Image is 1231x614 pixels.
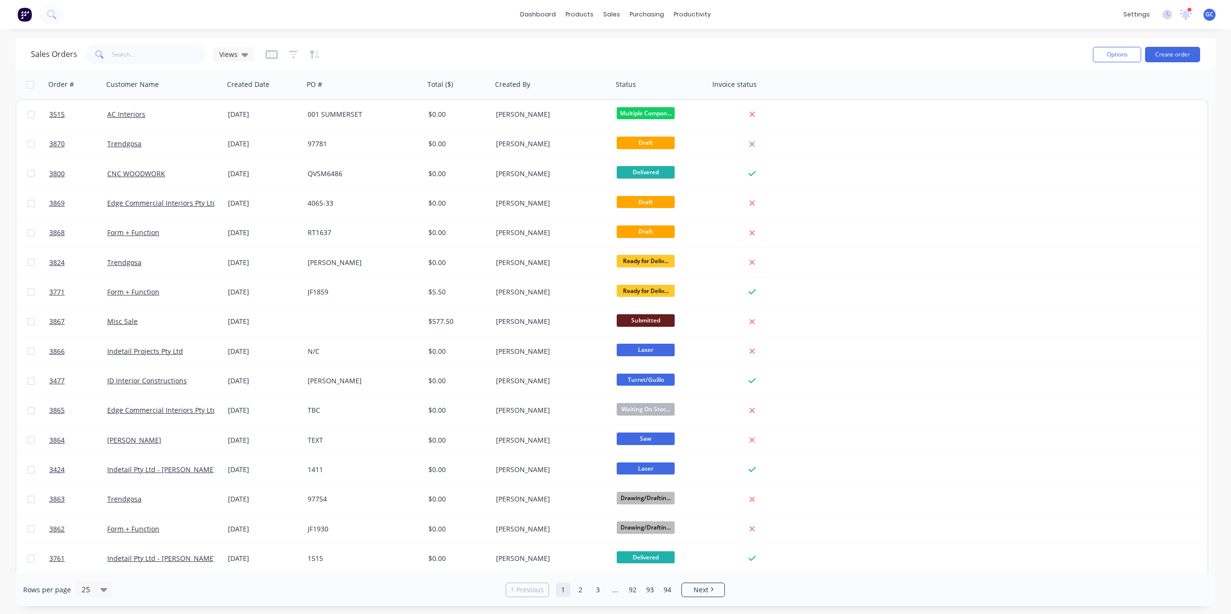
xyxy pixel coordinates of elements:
div: 97781 [308,139,415,149]
div: [PERSON_NAME] [496,554,603,563]
span: 3761 [49,554,65,563]
a: Page 94 [660,583,675,597]
div: [PERSON_NAME] [496,435,603,445]
a: 3771 [49,278,107,307]
span: 3864 [49,435,65,445]
div: settings [1118,7,1155,22]
a: 3424 [49,455,107,484]
span: 3862 [49,524,65,534]
a: 3867 [49,307,107,336]
div: [PERSON_NAME] [496,405,603,415]
a: Form + Function [107,524,159,533]
div: $0.00 [428,376,485,386]
a: 3824 [49,248,107,277]
span: 3865 [49,405,65,415]
div: [DATE] [228,198,300,208]
a: 3866 [49,337,107,366]
div: $0.00 [428,169,485,179]
span: Turret/Guillo [617,374,675,386]
div: 97754 [308,494,415,504]
div: QVSM6486 [308,169,415,179]
a: Trendgosa [107,494,141,503]
a: 3865 [49,396,107,425]
div: [DATE] [228,317,300,326]
div: Created Date [227,80,269,89]
div: $0.00 [428,110,485,119]
a: 3800 [49,159,107,188]
span: Submitted [617,314,675,326]
a: 3477 [49,366,107,395]
a: Page 92 [625,583,640,597]
span: Multiple Compon... [617,107,675,119]
div: $0.00 [428,494,485,504]
a: Page 93 [643,583,657,597]
span: Views [219,49,238,59]
a: Indetail Pty Ltd - [PERSON_NAME] [107,554,216,563]
div: 1515 [308,554,415,563]
div: [PERSON_NAME] [496,524,603,534]
div: [DATE] [228,435,300,445]
div: [PERSON_NAME] [496,258,603,267]
span: 3863 [49,494,65,504]
div: [PERSON_NAME] [308,376,415,386]
div: [DATE] [228,287,300,297]
div: PO # [307,80,322,89]
div: $0.00 [428,435,485,445]
a: Form + Function [107,228,159,237]
div: $0.00 [428,139,485,149]
div: Customer Name [106,80,159,89]
span: 3800 [49,169,65,179]
div: Total ($) [427,80,453,89]
a: Indetail Pty Ltd - [PERSON_NAME] [107,465,216,474]
div: RT1637 [308,228,415,237]
div: $0.00 [428,554,485,563]
div: $0.00 [428,258,485,267]
div: purchasing [625,7,669,22]
div: [DATE] [228,405,300,415]
div: $577.50 [428,317,485,326]
a: Page 1 is your current page [556,583,570,597]
div: [PERSON_NAME] [496,347,603,356]
div: $0.00 [428,524,485,534]
a: Next page [682,585,724,595]
a: Edge Commercial Interiors Pty Ltd [107,198,217,208]
span: Ready for Deliv... [617,285,675,297]
div: JF1859 [308,287,415,297]
span: 3424 [49,465,65,474]
a: AC Interiors [107,110,145,119]
span: Next [693,585,708,595]
div: [PERSON_NAME] [496,317,603,326]
span: 3824 [49,258,65,267]
span: Drawing/Draftin... [617,492,675,504]
div: [DATE] [228,347,300,356]
div: productivity [669,7,716,22]
a: Page 2 [573,583,588,597]
a: 3864 [49,426,107,455]
div: [DATE] [228,110,300,119]
a: Trendgosa [107,139,141,148]
span: 3515 [49,110,65,119]
div: Invoice status [712,80,757,89]
a: Previous page [506,585,549,595]
div: Created By [495,80,530,89]
div: $0.00 [428,405,485,415]
a: Form + Function [107,287,159,296]
a: 3862 [49,515,107,544]
div: $0.00 [428,198,485,208]
a: Trendgosa [107,258,141,267]
div: 001 SUMMERSET [308,110,415,119]
span: Delivered [617,166,675,178]
span: Delivered [617,551,675,563]
div: [PERSON_NAME] [496,169,603,179]
span: 3866 [49,347,65,356]
a: 3868 [49,218,107,247]
div: Order # [48,80,74,89]
div: [DATE] [228,258,300,267]
div: products [561,7,598,22]
span: Rows per page [23,585,71,595]
div: $0.00 [428,228,485,237]
div: [PERSON_NAME] [496,198,603,208]
a: [PERSON_NAME] [107,435,161,445]
a: 3761 [49,544,107,573]
button: Options [1093,47,1141,62]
